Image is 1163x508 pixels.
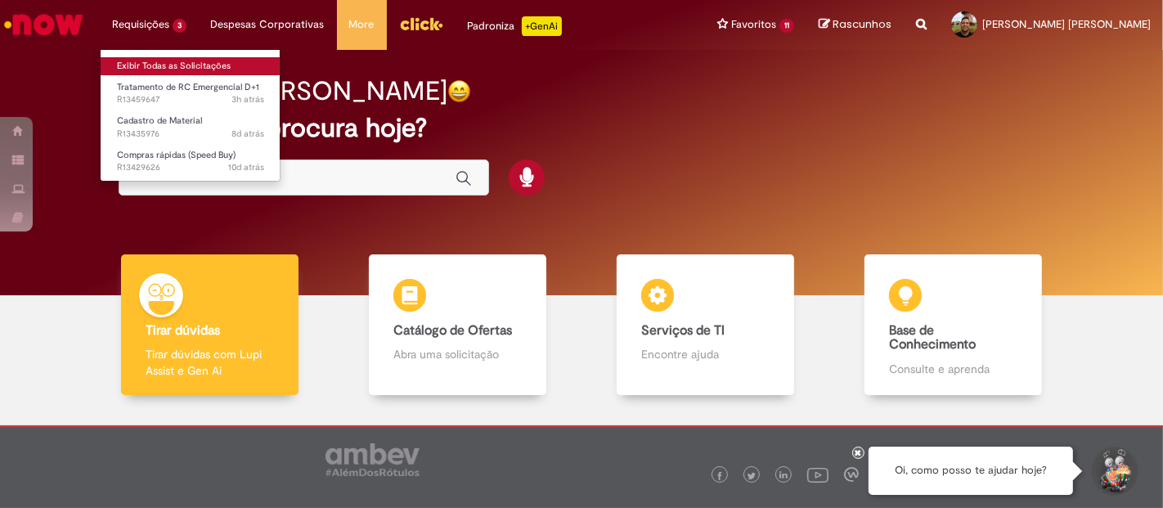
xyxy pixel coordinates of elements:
img: click_logo_yellow_360x200.png [399,11,443,36]
span: Requisições [112,16,169,33]
ul: Requisições [100,49,281,182]
a: Exibir Todas as Solicitações [101,57,281,75]
img: logo_footer_facebook.png [716,472,724,480]
span: 8d atrás [231,128,264,140]
a: Aberto R13435976 : Cadastro de Material [101,112,281,142]
span: Tratamento de RC Emergencial D+1 [117,81,259,93]
h2: O que você procura hoje? [119,114,1044,142]
img: logo_footer_ambev_rotulo_gray.png [326,443,420,476]
span: Favoritos [731,16,776,33]
b: Serviços de TI [641,322,725,339]
time: 21/08/2025 12:08:21 [231,128,264,140]
img: logo_footer_linkedin.png [779,471,788,481]
b: Base de Conhecimento [889,322,976,353]
img: logo_footer_youtube.png [807,464,828,485]
a: Catálogo de Ofertas Abra uma solicitação [334,254,581,396]
button: Iniciar Conversa de Suporte [1089,447,1138,496]
p: Encontre ajuda [641,346,770,362]
time: 28/08/2025 17:39:42 [231,93,264,106]
a: Aberto R13459647 : Tratamento de RC Emergencial D+1 [101,79,281,109]
a: Serviços de TI Encontre ajuda [581,254,829,396]
a: Rascunhos [819,17,891,33]
div: Oi, como posso te ajudar hoje? [869,447,1073,495]
a: Base de Conhecimento Consulte e aprenda [829,254,1077,396]
span: R13429626 [117,161,264,174]
h2: Boa noite, [PERSON_NAME] [119,77,447,106]
img: ServiceNow [2,8,86,41]
p: Consulte e aprenda [889,361,1017,377]
span: 3 [173,19,186,33]
span: More [349,16,375,33]
span: Rascunhos [833,16,891,32]
img: logo_footer_twitter.png [748,472,756,480]
p: Abra uma solicitação [393,346,522,362]
span: 11 [779,19,794,33]
span: R13435976 [117,128,264,141]
p: +GenAi [522,16,562,36]
span: Despesas Corporativas [211,16,325,33]
p: Tirar dúvidas com Lupi Assist e Gen Ai [146,346,274,379]
a: Aberto R13429626 : Compras rápidas (Speed Buy) [101,146,281,177]
span: 10d atrás [228,161,264,173]
b: Catálogo de Ofertas [393,322,512,339]
img: happy-face.png [447,79,471,103]
span: Compras rápidas (Speed Buy) [117,149,236,161]
span: Cadastro de Material [117,115,202,127]
span: 3h atrás [231,93,264,106]
a: Tirar dúvidas Tirar dúvidas com Lupi Assist e Gen Ai [86,254,334,396]
time: 19/08/2025 16:22:31 [228,161,264,173]
span: [PERSON_NAME] [PERSON_NAME] [982,17,1151,31]
div: Padroniza [468,16,562,36]
span: R13459647 [117,93,264,106]
img: logo_footer_workplace.png [844,467,859,482]
b: Tirar dúvidas [146,322,220,339]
